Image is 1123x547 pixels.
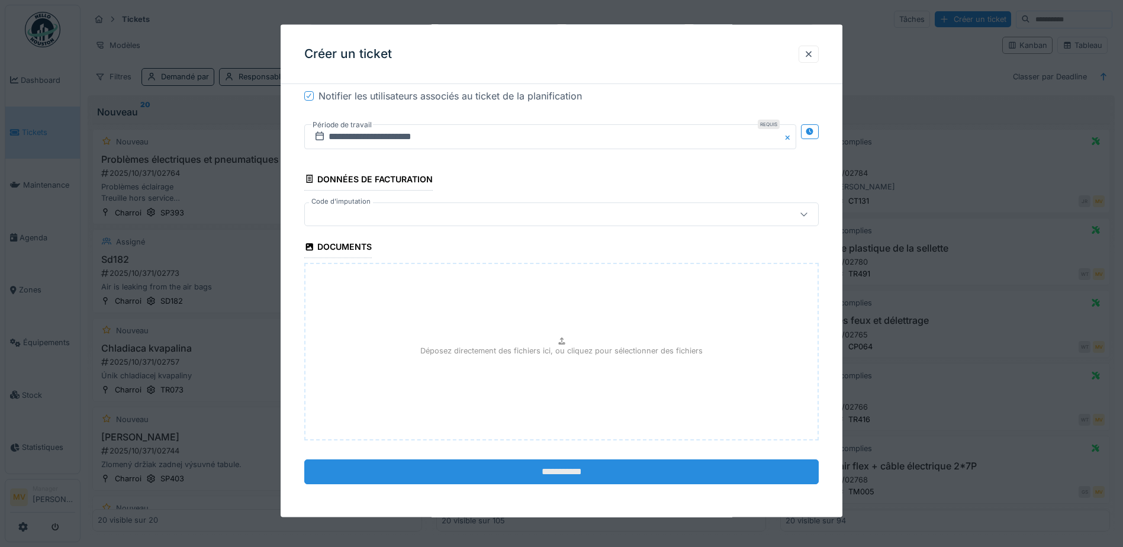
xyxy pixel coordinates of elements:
[758,119,780,128] div: Requis
[311,118,373,131] label: Période de travail
[783,124,796,149] button: Close
[309,196,373,206] label: Code d'imputation
[318,88,582,102] div: Notifier les utilisateurs associés au ticket de la planification
[304,237,372,258] div: Documents
[304,170,433,190] div: Données de facturation
[420,345,703,356] p: Déposez directement des fichiers ici, ou cliquez pour sélectionner des fichiers
[304,47,392,62] h3: Créer un ticket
